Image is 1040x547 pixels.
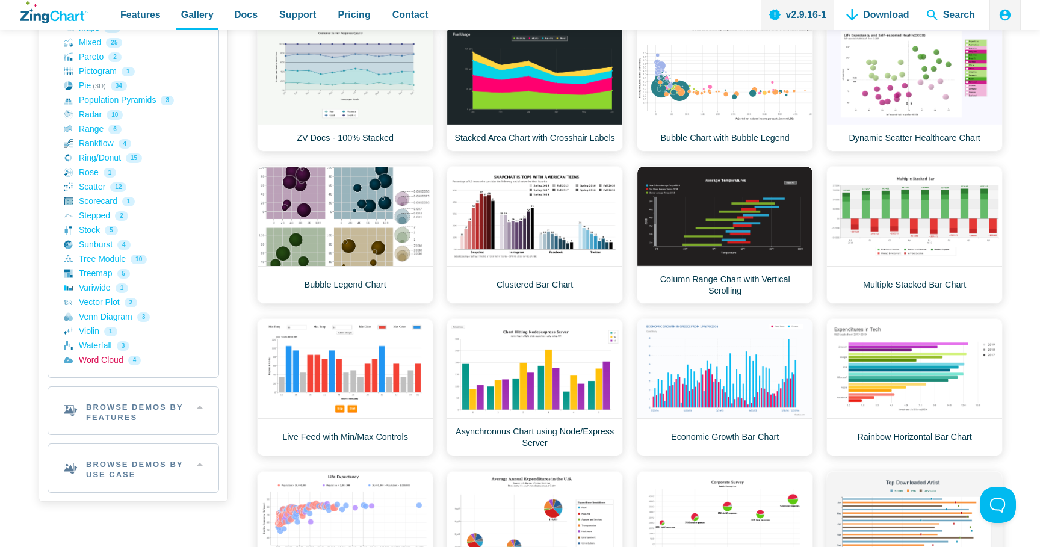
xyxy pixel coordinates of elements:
a: Clustered Bar Chart [447,166,623,304]
a: Column Range Chart with Vertical Scrolling [637,166,813,304]
a: Rainbow Horizontal Bar Chart [826,318,1003,456]
a: Live Feed with Min/Max Controls [257,318,433,456]
a: Dynamic Scatter Healthcare Chart [826,25,1003,152]
span: Docs [234,7,258,23]
h2: Browse Demos By Features [48,387,218,435]
a: Asynchronous Chart using Node/Express Server [447,318,623,456]
a: ZingChart Logo. Click to return to the homepage [20,1,88,23]
span: Features [120,7,161,23]
span: Support [279,7,316,23]
a: Stacked Area Chart with Crosshair Labels [447,25,623,152]
span: Gallery [181,7,214,23]
span: Pricing [338,7,370,23]
iframe: Toggle Customer Support [980,487,1016,523]
h2: Browse Demos By Use Case [48,444,218,492]
a: Economic Growth Bar Chart [637,318,813,456]
a: Bubble Legend Chart [257,166,433,304]
span: Contact [392,7,429,23]
a: Multiple Stacked Bar Chart [826,166,1003,304]
a: Bubble Chart with Bubble Legend [637,25,813,152]
a: ZV Docs - 100% Stacked [257,25,433,152]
